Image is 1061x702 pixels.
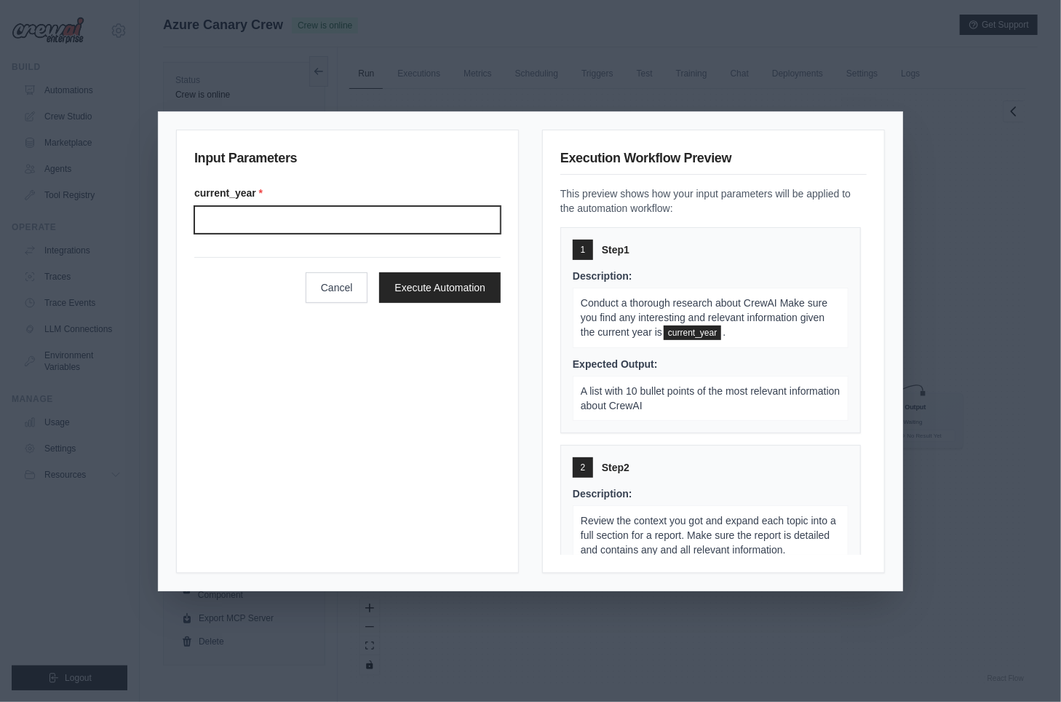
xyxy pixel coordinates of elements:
span: . [723,326,726,338]
span: 1 [581,244,586,256]
span: Description: [573,270,632,282]
p: This preview shows how your input parameters will be applied to the automation workflow: [560,186,867,216]
h3: Execution Workflow Preview [560,148,867,175]
span: Step 1 [602,242,629,257]
button: Cancel [306,272,368,303]
span: Description: [573,488,632,500]
iframe: Chat Widget [988,632,1061,702]
span: Conduct a thorough research about CrewAI Make sure you find any interesting and relevant informat... [581,297,827,338]
button: Execute Automation [379,272,501,303]
span: Step 2 [602,460,629,475]
label: current_year [194,186,501,200]
span: Review the context you got and expand each topic into a full section for a report. Make sure the ... [581,515,836,556]
span: Expected Output: [573,358,658,370]
span: 2 [581,462,586,473]
h3: Input Parameters [194,148,501,174]
span: A list with 10 bullet points of the most relevant information about CrewAI [581,385,840,411]
span: current_year [664,326,721,340]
